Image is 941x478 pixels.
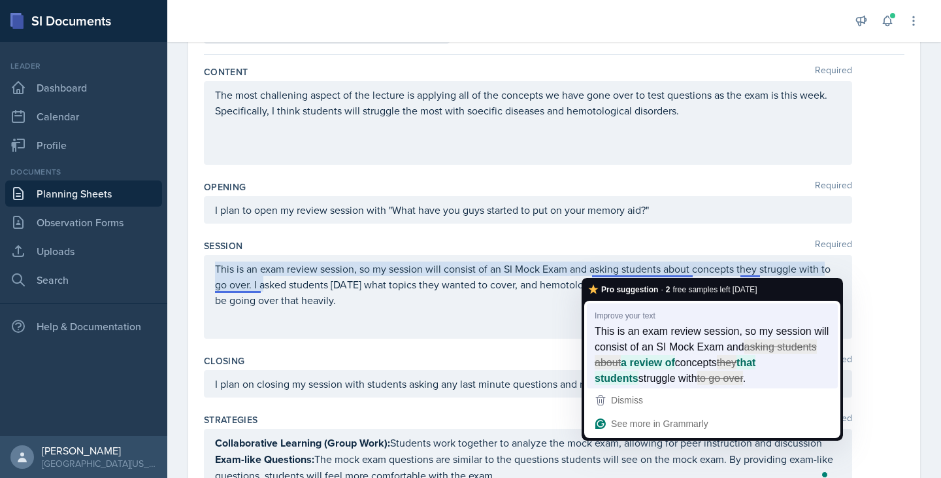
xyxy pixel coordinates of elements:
a: Search [5,267,162,293]
a: Planning Sheets [5,180,162,207]
div: To enrich screen reader interactions, please activate Accessibility in Grammarly extension settings [215,261,841,308]
div: [PERSON_NAME] [42,444,157,457]
span: Required [815,239,852,252]
label: Session [204,239,242,252]
label: Opening [204,180,246,194]
div: Documents [5,166,162,178]
a: Calendar [5,103,162,129]
span: Required [815,65,852,78]
a: Dashboard [5,75,162,101]
p: Students work together to analyze the mock exam, allowing for peer instruction and discussion [215,435,841,451]
div: [GEOGRAPHIC_DATA][US_STATE] [42,457,157,470]
strong: Collaborative Learning (Group Work): [215,435,390,451]
div: Leader [5,60,162,72]
strong: Exam-like Questions: [215,452,314,467]
a: Uploads [5,238,162,264]
span: Required [815,180,852,194]
a: Profile [5,132,162,158]
p: I plan on closing my session with students asking any last minute questions and making sure they ... [215,376,841,392]
p: I plan to open my review session with "What have you guys started to put on your memory aid?" [215,202,841,218]
p: This is an exam review session, so my session will consist of an SI Mock Exam and asking students... [215,261,841,308]
label: Content [204,65,248,78]
label: Strategies [204,413,258,426]
p: The most challening aspect of the lecture is applying all of the concepts we have gone over to te... [215,87,841,118]
a: Observation Forms [5,209,162,235]
label: Closing [204,354,244,367]
div: Help & Documentation [5,313,162,339]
